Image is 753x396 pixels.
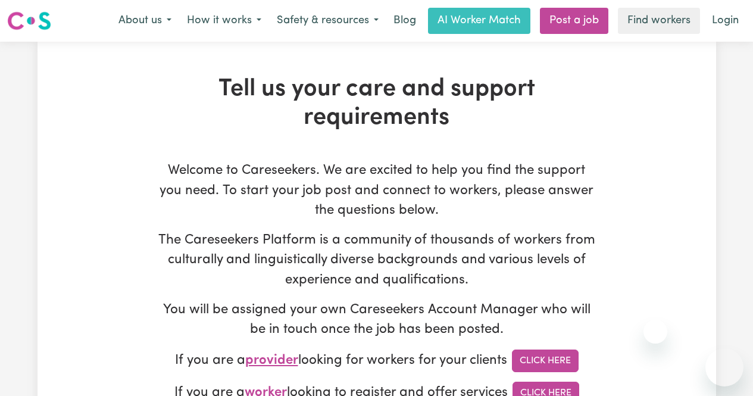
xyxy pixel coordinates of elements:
[7,7,51,35] a: Careseekers logo
[111,8,179,33] button: About us
[158,230,596,291] p: The Careseekers Platform is a community of thousands of workers from culturally and linguisticall...
[7,10,51,32] img: Careseekers logo
[643,320,667,344] iframe: Close message
[158,161,596,221] p: Welcome to Careseekers. We are excited to help you find the support you need. To start your job p...
[179,8,269,33] button: How it works
[428,8,530,34] a: AI Worker Match
[158,350,596,372] p: If you are a looking for workers for your clients
[245,354,298,367] span: provider
[269,8,386,33] button: Safety & resources
[158,300,596,340] p: You will be assigned your own Careseekers Account Manager who will be in touch once the job has b...
[618,8,700,34] a: Find workers
[705,8,746,34] a: Login
[512,350,579,372] a: Click Here
[540,8,608,34] a: Post a job
[158,75,596,132] h1: Tell us your care and support requirements
[386,8,423,34] a: Blog
[705,348,743,386] iframe: Button to launch messaging window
